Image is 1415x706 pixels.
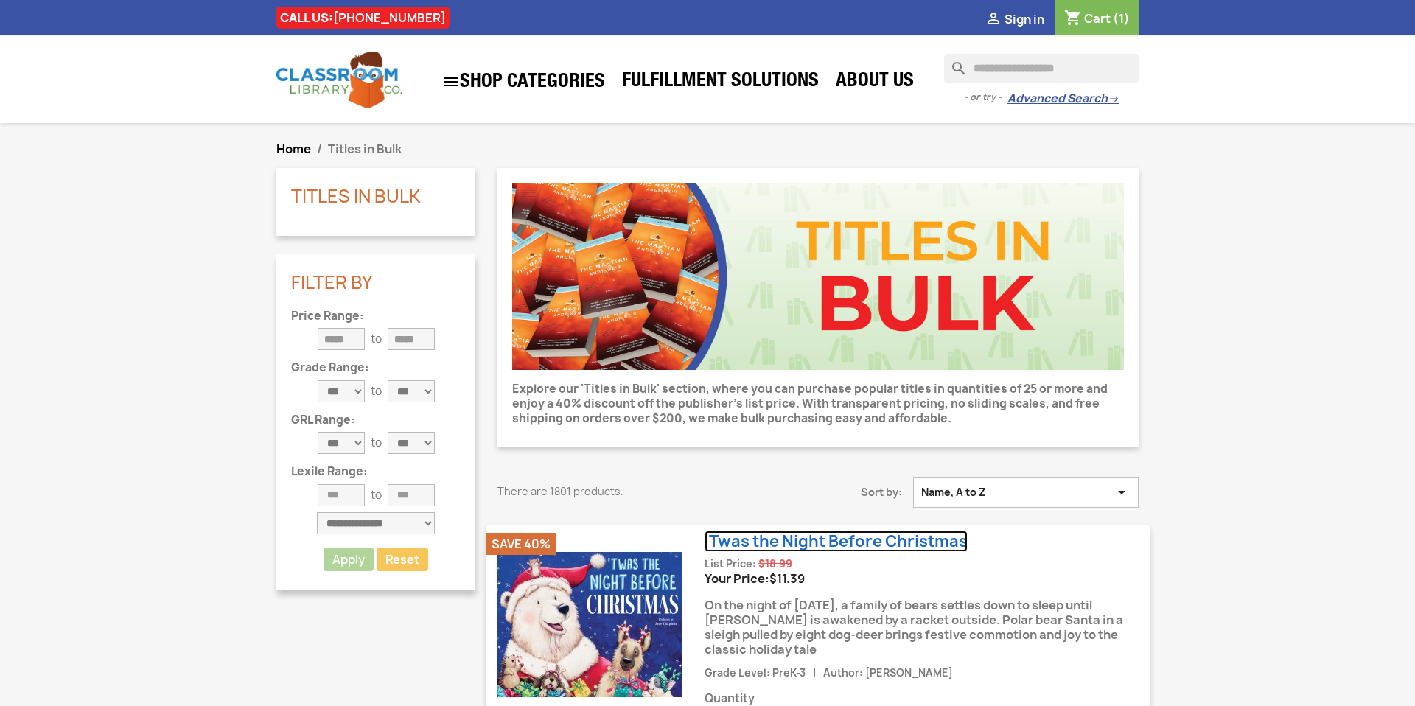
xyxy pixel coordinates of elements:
[705,666,806,679] span: Grade Level: PreK-3
[615,68,826,97] a: Fulfillment Solutions
[769,570,805,587] span: Price
[1005,11,1044,27] span: Sign in
[985,11,1002,29] i: 
[1064,10,1082,28] i: shopping_cart
[828,68,921,97] a: About Us
[512,382,1124,426] p: Explore our 'Titles in Bulk' section, where you can purchase popular titles in quantities of 25 o...
[328,141,402,157] span: Titles in Bulk
[497,484,752,499] p: There are 1801 products.
[291,184,421,209] a: Titles in Bulk
[291,362,461,374] p: Grade Range:
[486,533,556,555] li: Save 40%
[774,485,913,500] span: Sort by:
[435,66,612,98] a: SHOP CATEGORIES
[705,557,756,570] span: List Price:
[1084,10,1111,27] span: Cart
[913,477,1139,508] button: Sort by selection
[1113,10,1130,27] span: (1)
[1007,91,1119,106] a: Advanced Search→
[291,466,461,478] p: Lexile Range:
[705,571,1150,586] div: Your Price:
[442,73,460,91] i: 
[377,548,428,571] a: Reset
[823,666,953,679] span: Author: [PERSON_NAME]
[705,691,1150,706] span: Quantity
[964,90,1007,105] span: - or try -
[944,54,1139,83] input: Search
[371,488,382,503] p: to
[808,666,821,679] span: |
[512,183,1124,370] img: CLC_Bulk.jpg
[1064,10,1130,27] a: Shopping cart link containing 1 product(s)
[371,436,382,450] p: to
[705,531,968,552] a: 'Twas the Night Before Christmas
[944,54,962,71] i: search
[324,548,374,571] button: Apply
[291,310,461,323] p: Price Range:
[291,273,461,292] p: Filter By
[291,414,461,427] p: GRL Range:
[276,7,450,29] div: CALL US:
[985,11,1044,27] a:  Sign in
[276,52,402,108] img: Classroom Library Company
[371,384,382,399] p: to
[1108,91,1119,106] span: →
[333,10,446,26] a: [PHONE_NUMBER]
[758,556,792,571] span: Regular price
[705,586,1150,665] div: On the night of [DATE], a family of bears settles down to sleep until [PERSON_NAME] is awakened b...
[1113,485,1131,500] i: 
[276,141,311,157] a: Home
[371,332,382,346] p: to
